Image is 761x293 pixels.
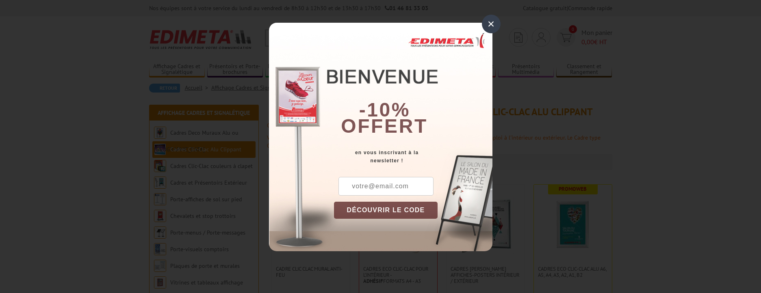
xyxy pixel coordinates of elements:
[482,15,501,33] div: ×
[334,202,438,219] button: DÉCOUVRIR LE CODE
[341,115,428,137] font: offert
[334,149,492,165] div: en vous inscrivant à la newsletter !
[359,99,410,121] b: -10%
[338,177,434,196] input: votre@email.com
